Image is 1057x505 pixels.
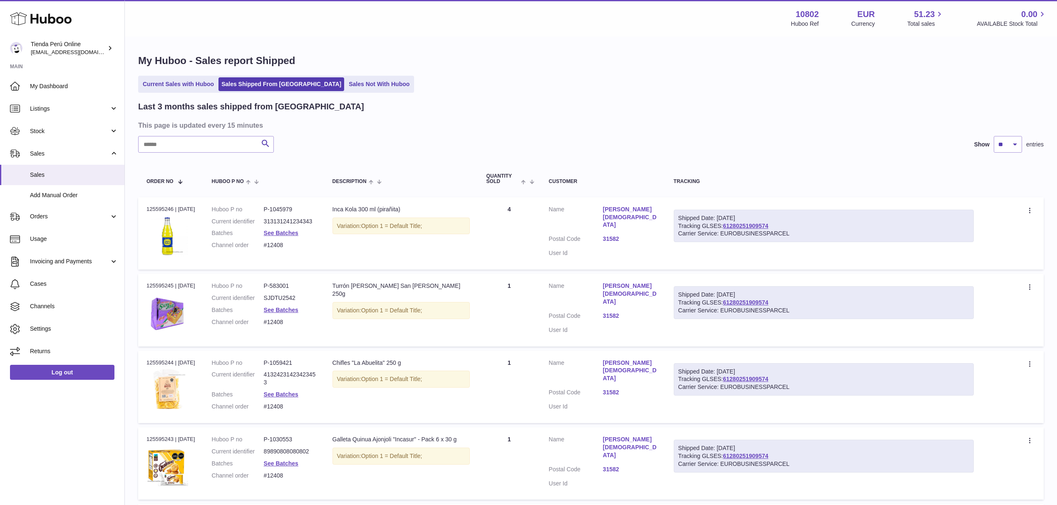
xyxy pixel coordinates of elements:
span: Sales [30,150,109,158]
div: Carrier Service: EUROBUSINESSPARCEL [678,383,969,391]
dt: Batches [212,229,264,237]
a: [PERSON_NAME][DEMOGRAPHIC_DATA] [603,436,657,459]
img: chifleslaabuelita.jpg [146,369,188,411]
div: Inca Kola 300 ml (pirañita) [332,205,470,213]
span: entries [1026,141,1044,149]
span: Stock [30,127,109,135]
dd: #12408 [264,403,316,411]
dd: #12408 [264,318,316,326]
span: Option 1 = Default Title; [361,307,422,314]
dd: P-1059421 [264,359,316,367]
dd: 89890808080802 [264,448,316,455]
h2: Last 3 months sales shipped from [GEOGRAPHIC_DATA] [138,101,364,112]
a: 31582 [603,312,657,320]
a: Sales Shipped From [GEOGRAPHIC_DATA] [218,77,344,91]
div: 125595243 | [DATE] [146,436,195,443]
dt: Batches [212,306,264,314]
dt: Batches [212,391,264,399]
span: Huboo P no [212,179,244,184]
span: Invoicing and Payments [30,257,109,265]
dt: Postal Code [549,312,603,322]
div: Shipped Date: [DATE] [678,368,969,376]
div: Tracking [674,179,974,184]
span: Settings [30,325,118,333]
div: 125595244 | [DATE] [146,359,195,366]
dt: Huboo P no [212,205,264,213]
span: [EMAIL_ADDRESS][DOMAIN_NAME] [31,49,122,55]
a: [PERSON_NAME][DEMOGRAPHIC_DATA] [603,359,657,383]
span: Usage [30,235,118,243]
dt: Name [549,282,603,308]
dd: 313131241234343 [264,218,316,225]
label: Show [974,141,990,149]
dt: Channel order [212,318,264,326]
dt: Name [549,205,603,231]
span: AVAILABLE Stock Total [977,20,1047,28]
td: 1 [478,427,541,500]
dt: Name [549,359,603,385]
dd: #12408 [264,241,316,249]
a: See Batches [264,307,298,313]
span: Sales [30,171,118,179]
span: Description [332,179,367,184]
dd: P-1045979 [264,205,316,213]
dt: Batches [212,460,264,468]
a: See Batches [264,391,298,398]
div: Tienda Perú Online [31,40,106,56]
dt: Channel order [212,472,264,480]
div: Huboo Ref [791,20,819,28]
div: Variation: [332,448,470,465]
a: 61280251909574 [723,453,768,459]
td: 1 [478,351,541,423]
div: Tracking GLSES: [674,440,974,473]
dt: Huboo P no [212,282,264,290]
a: See Batches [264,460,298,467]
div: Customer [549,179,657,184]
a: 31582 [603,389,657,396]
div: Galleta Quinua Ajonjoli "Incasur" - Pack 6 x 30 g [332,436,470,443]
span: Option 1 = Default Title; [361,453,422,459]
dd: #12408 [264,472,316,480]
dt: Postal Code [549,389,603,399]
dt: User Id [549,480,603,488]
div: Currency [851,20,875,28]
div: 125595245 | [DATE] [146,282,195,290]
a: 61280251909574 [723,223,768,229]
span: Quantity Sold [486,173,519,184]
dt: Current identifier [212,218,264,225]
dt: Current identifier [212,294,264,302]
div: Tracking GLSES: [674,363,974,396]
div: Carrier Service: EUROBUSINESSPARCEL [678,230,969,238]
span: My Dashboard [30,82,118,90]
img: Turron-AA.jpg [146,292,188,334]
div: Tracking GLSES: [674,210,974,243]
img: Galleta_de_Quinua_con_Ajonjoli_INCASUR_30_g.jpg [146,446,188,488]
div: Tracking GLSES: [674,286,974,319]
a: Log out [10,365,114,380]
span: Listings [30,105,109,113]
a: 31582 [603,235,657,243]
dt: Current identifier [212,371,264,386]
dd: SJDTU2542 [264,294,316,302]
a: Sales Not With Huboo [346,77,412,91]
dt: Name [549,436,603,461]
div: Shipped Date: [DATE] [678,214,969,222]
span: Total sales [907,20,944,28]
span: 0.00 [1021,9,1037,20]
dt: Channel order [212,241,264,249]
strong: EUR [857,9,875,20]
div: Variation: [332,371,470,388]
td: 1 [478,274,541,346]
div: Variation: [332,218,470,235]
a: 61280251909574 [723,299,768,306]
dt: Huboo P no [212,436,264,443]
dd: P-583001 [264,282,316,290]
a: [PERSON_NAME][DEMOGRAPHIC_DATA] [603,282,657,306]
a: Current Sales with Huboo [140,77,217,91]
span: Cases [30,280,118,288]
dt: Postal Code [549,235,603,245]
span: 51.23 [914,9,935,20]
span: Order No [146,179,174,184]
span: Channels [30,302,118,310]
div: Variation: [332,302,470,319]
